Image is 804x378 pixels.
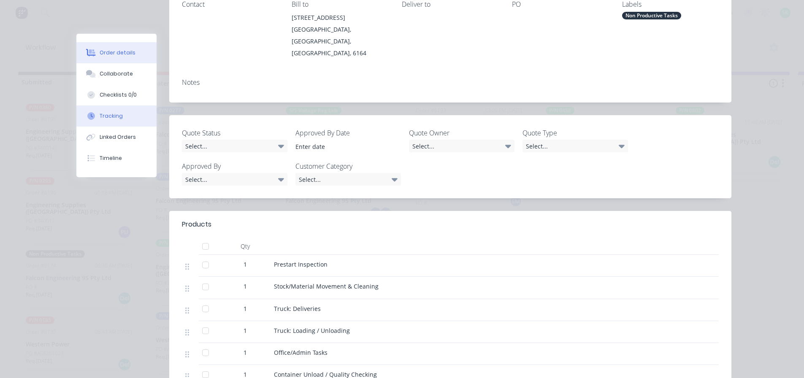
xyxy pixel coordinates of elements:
[295,128,401,138] label: Approved By Date
[244,348,247,357] span: 1
[182,140,287,152] div: Select...
[274,348,328,356] span: Office/Admin Tasks
[290,140,395,153] input: Enter date
[244,260,247,269] span: 1
[244,326,247,335] span: 1
[76,127,157,148] button: Linked Orders
[622,12,681,19] div: Non Productive Tasks
[100,91,137,99] div: Checklists 0/0
[274,305,321,313] span: Truck: Deliveries
[220,238,271,255] div: Qty
[182,128,287,138] label: Quote Status
[100,70,133,78] div: Collaborate
[76,42,157,63] button: Order details
[292,12,388,59] div: [STREET_ADDRESS][GEOGRAPHIC_DATA], [GEOGRAPHIC_DATA], [GEOGRAPHIC_DATA], 6164
[622,0,719,8] div: Labels
[409,140,514,152] div: Select...
[100,49,135,57] div: Order details
[100,154,122,162] div: Timeline
[292,0,388,8] div: Bill to
[182,78,719,86] div: Notes
[292,24,388,59] div: [GEOGRAPHIC_DATA], [GEOGRAPHIC_DATA], [GEOGRAPHIC_DATA], 6164
[76,105,157,127] button: Tracking
[522,140,628,152] div: Select...
[274,260,328,268] span: Prestart Inspection
[182,161,287,171] label: Approved By
[292,12,388,24] div: [STREET_ADDRESS]
[100,112,123,120] div: Tracking
[512,0,609,8] div: PO
[76,148,157,169] button: Timeline
[182,173,287,186] div: Select...
[100,133,136,141] div: Linked Orders
[522,128,628,138] label: Quote Type
[244,304,247,313] span: 1
[295,173,401,186] div: Select...
[76,84,157,105] button: Checklists 0/0
[76,63,157,84] button: Collaborate
[409,128,514,138] label: Quote Owner
[244,282,247,291] span: 1
[274,282,379,290] span: Stock/Material Movement & Cleaning
[274,327,350,335] span: Truck: Loading / Unloading
[295,161,401,171] label: Customer Category
[182,219,211,229] div: Products
[182,0,279,8] div: Contact
[402,0,498,8] div: Deliver to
